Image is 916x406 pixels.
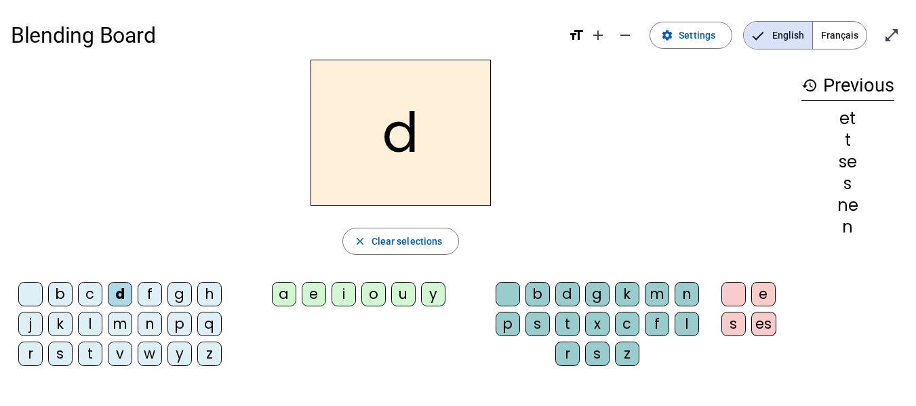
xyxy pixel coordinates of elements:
[617,27,633,43] mat-icon: remove
[354,235,366,247] mat-icon: close
[645,312,669,336] div: f
[421,282,445,306] div: y
[138,282,162,306] div: f
[801,77,818,94] mat-icon: history
[78,342,102,366] div: t
[48,342,73,366] div: s
[18,342,43,366] div: r
[675,282,699,306] div: n
[391,282,416,306] div: u
[108,342,132,366] div: v
[197,282,222,306] div: h
[721,312,746,336] div: s
[568,27,584,43] mat-icon: format_size
[555,342,580,366] div: r
[78,312,102,336] div: l
[525,282,550,306] div: b
[555,312,580,336] div: t
[332,282,356,306] div: i
[302,282,326,306] div: e
[801,110,894,127] div: et
[661,29,673,41] mat-icon: settings
[615,282,639,306] div: k
[167,282,192,306] div: g
[801,197,894,214] div: ne
[272,282,296,306] div: a
[801,219,894,235] div: n
[645,282,669,306] div: m
[48,312,73,336] div: k
[167,342,192,366] div: y
[525,312,550,336] div: s
[751,312,776,336] div: es
[555,282,580,306] div: d
[650,22,732,49] button: Settings
[48,282,73,306] div: b
[744,22,812,49] span: English
[590,27,606,43] mat-icon: add
[11,14,557,57] h1: Blending Board
[883,27,900,43] mat-icon: open_in_full
[612,22,639,49] button: Decrease font size
[138,342,162,366] div: w
[78,282,102,306] div: c
[372,233,443,249] span: Clear selections
[743,21,867,49] mat-button-toggle-group: Language selection
[361,282,386,306] div: o
[342,228,460,255] button: Clear selections
[108,282,132,306] div: d
[878,22,905,49] button: Enter full screen
[813,22,867,49] span: Français
[679,27,715,43] span: Settings
[801,154,894,170] div: se
[496,312,520,336] div: p
[801,70,894,101] h3: Previous
[167,312,192,336] div: p
[615,342,639,366] div: z
[18,312,43,336] div: j
[197,312,222,336] div: q
[585,282,610,306] div: g
[615,312,639,336] div: c
[197,342,222,366] div: z
[138,312,162,336] div: n
[584,22,612,49] button: Increase font size
[801,132,894,148] div: t
[108,312,132,336] div: m
[675,312,699,336] div: l
[751,282,776,306] div: e
[585,312,610,336] div: x
[801,176,894,192] div: s
[311,60,491,206] h2: d
[585,342,610,366] div: s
